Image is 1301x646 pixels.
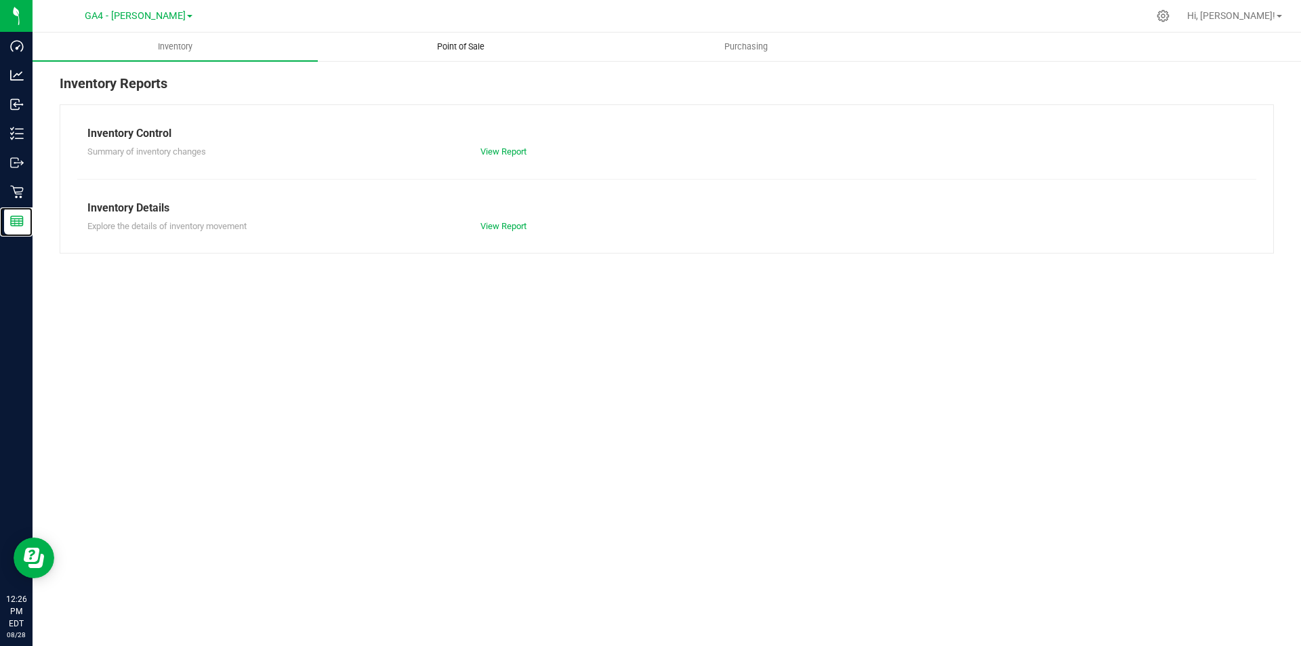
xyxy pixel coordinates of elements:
span: Point of Sale [419,41,503,53]
div: Manage settings [1155,9,1172,22]
inline-svg: Retail [10,185,24,199]
span: Summary of inventory changes [87,146,206,157]
a: Inventory [33,33,318,61]
span: GA4 - [PERSON_NAME] [85,10,186,22]
inline-svg: Analytics [10,68,24,82]
span: Inventory [140,41,211,53]
p: 08/28 [6,630,26,640]
p: 12:26 PM EDT [6,593,26,630]
span: Purchasing [706,41,786,53]
div: Inventory Reports [60,73,1274,104]
iframe: Resource center [14,538,54,578]
inline-svg: Outbound [10,156,24,169]
a: Point of Sale [318,33,603,61]
inline-svg: Inventory [10,127,24,140]
div: Inventory Details [87,200,1246,216]
a: View Report [480,146,526,157]
span: Explore the details of inventory movement [87,221,247,231]
a: Purchasing [603,33,888,61]
div: Inventory Control [87,125,1246,142]
inline-svg: Dashboard [10,39,24,53]
span: Hi, [PERSON_NAME]! [1187,10,1275,21]
inline-svg: Reports [10,214,24,228]
inline-svg: Inbound [10,98,24,111]
a: View Report [480,221,526,231]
